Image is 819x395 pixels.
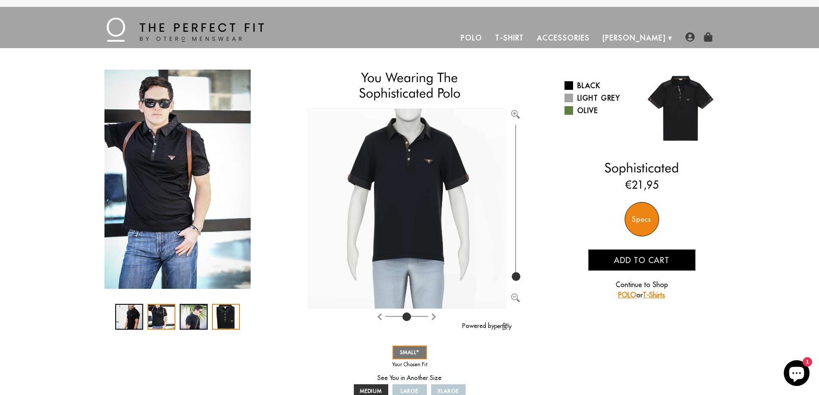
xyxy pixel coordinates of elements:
[564,105,635,116] a: Olive
[307,109,506,309] img: Brand%2fOtero%2f10004-v2-R%2f54%2f5-S%2fAv%2f29df41c6-7dea-11ea-9f6a-0e35f21fd8c2%2fBlack%2f1%2ff...
[212,304,240,330] div: 4 / 4
[703,32,713,42] img: shopping-bag-icon.png
[360,388,382,394] span: MEDIUM
[614,255,669,265] span: Add to cart
[100,70,255,289] div: 2 / 4
[430,311,437,321] button: Rotate counter clockwise
[781,360,812,388] inbox-online-store-chat: Shopify online store chat
[511,294,520,302] img: Zoom out
[511,292,520,300] button: Zoom out
[147,304,175,330] div: 2 / 4
[494,323,512,330] img: perfitly-logo_73ae6c82-e2e3-4a36-81b1-9e913f6ac5a1.png
[438,388,459,394] span: XLARGE
[511,108,520,117] button: Zoom in
[564,160,719,175] h2: Sophisticated
[531,28,596,48] a: Accessories
[625,202,659,236] div: Specs
[401,388,418,394] span: LARGE
[685,32,695,42] img: user-account-icon.png
[430,313,437,320] img: Rotate counter clockwise
[588,279,696,300] p: Continue to Shop or
[625,177,659,193] ins: €21,95
[180,304,208,330] div: 3 / 4
[400,349,420,355] span: SMALL
[618,291,636,299] a: POLO
[642,70,719,147] img: 019.jpg
[115,304,143,330] div: 1 / 4
[564,93,635,103] a: Light Grey
[376,311,383,321] button: Rotate clockwise
[489,28,531,48] a: T-Shirt
[596,28,672,48] a: [PERSON_NAME]
[376,313,383,320] img: Rotate clockwise
[643,291,665,299] a: T-Shirts
[104,70,251,289] img: 10004-01_Lifestyle_2_1024x1024_2x_ede3144d-f1bc-4bf3-8bf3-0e3626ce04d0_340x.jpg
[454,28,489,48] a: Polo
[511,110,520,119] img: Zoom in
[393,346,427,359] a: SMALL
[107,18,264,42] img: The Perfect Fit - by Otero Menswear - Logo
[462,322,512,330] a: Powered by
[588,249,696,271] button: Add to cart
[564,80,635,91] a: Black
[307,70,512,101] h1: You Wearing The Sophisticated Polo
